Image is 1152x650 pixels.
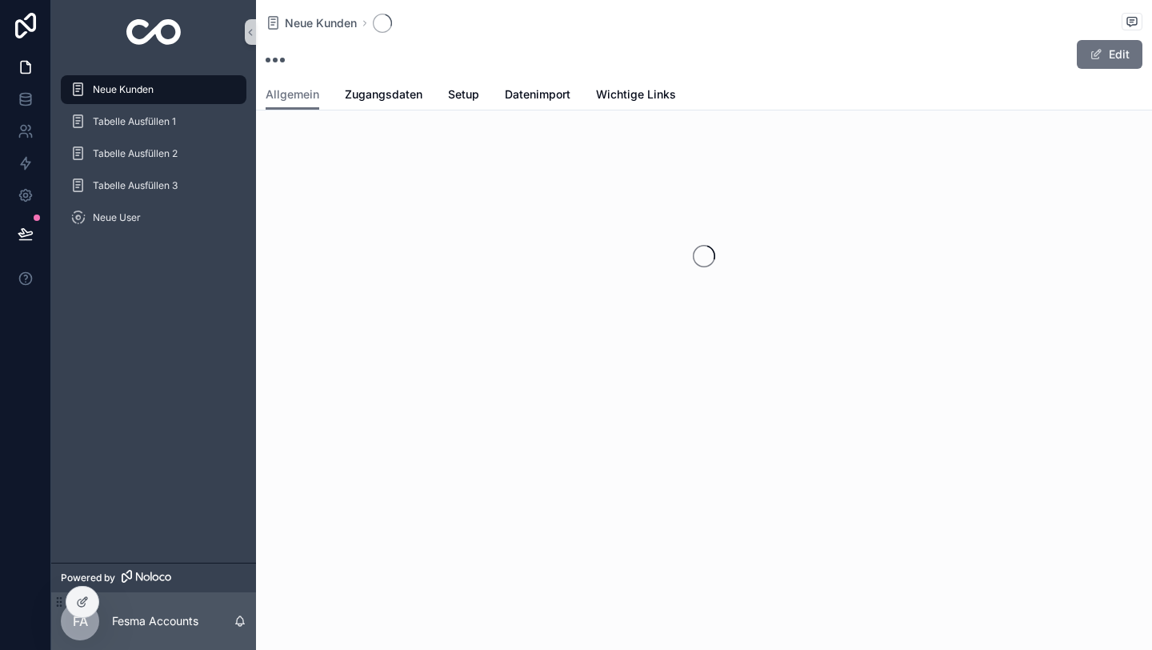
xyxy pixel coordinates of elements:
a: Tabelle Ausfüllen 1 [61,107,246,136]
span: Tabelle Ausfüllen 1 [93,115,176,128]
span: Zugangsdaten [345,86,422,102]
a: Setup [448,80,479,112]
a: Wichtige Links [596,80,676,112]
p: Fesma Accounts [112,613,198,629]
span: Wichtige Links [596,86,676,102]
a: Allgemein [266,80,319,110]
a: Neue Kunden [61,75,246,104]
a: Neue Kunden [266,15,357,31]
span: Powered by [61,572,115,584]
a: Neue User [61,203,246,232]
span: Neue User [93,211,141,224]
span: FA [73,612,88,631]
a: Powered by [51,563,256,592]
span: Tabelle Ausfüllen 2 [93,147,178,160]
img: App logo [126,19,182,45]
span: Datenimport [505,86,570,102]
a: Tabelle Ausfüllen 2 [61,139,246,168]
a: Zugangsdaten [345,80,422,112]
a: Tabelle Ausfüllen 3 [61,171,246,200]
span: Allgemein [266,86,319,102]
span: Setup [448,86,479,102]
a: Datenimport [505,80,570,112]
div: scrollable content [51,64,256,253]
span: Tabelle Ausfüllen 3 [93,179,178,192]
span: Neue Kunden [93,83,154,96]
span: Neue Kunden [285,15,357,31]
button: Edit [1077,40,1142,69]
